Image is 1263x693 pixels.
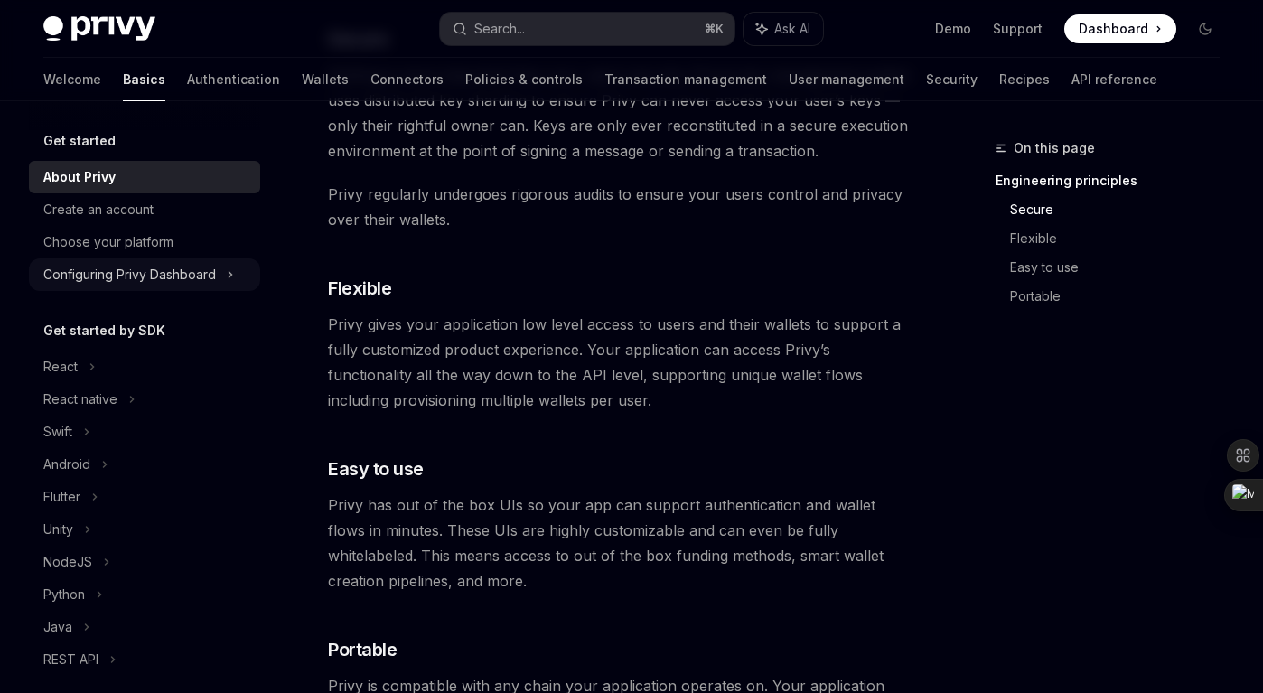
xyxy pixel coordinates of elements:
div: Create an account [43,199,154,220]
div: Swift [43,421,72,443]
div: Configuring Privy Dashboard [43,264,216,286]
a: Engineering principles [996,166,1234,195]
a: Transaction management [604,58,767,101]
a: Wallets [302,58,349,101]
span: Privy gives your application low level access to users and their wallets to support a fully custo... [328,312,912,413]
a: Easy to use [1010,253,1234,282]
a: Dashboard [1064,14,1176,43]
span: Flexible [328,276,391,301]
a: Create an account [29,193,260,226]
span: Dashboard [1079,20,1148,38]
a: About Privy [29,161,260,193]
div: Flutter [43,486,80,508]
div: NodeJS [43,551,92,573]
a: Flexible [1010,224,1234,253]
div: REST API [43,649,98,670]
button: Ask AI [744,13,823,45]
span: ⌘ K [705,22,724,36]
a: API reference [1071,58,1157,101]
a: User management [789,58,904,101]
a: Authentication [187,58,280,101]
button: Search...⌘K [440,13,734,45]
span: Nothing is more important than your user’s security. Privy’s key management system uses distribut... [328,62,912,164]
div: React [43,356,78,378]
span: Ask AI [774,20,810,38]
span: Privy regularly undergoes rigorous audits to ensure your users control and privacy over their wal... [328,182,912,232]
button: Toggle dark mode [1191,14,1220,43]
div: Java [43,616,72,638]
a: Secure [1010,195,1234,224]
div: Python [43,584,85,605]
span: On this page [1014,137,1095,159]
div: React native [43,389,117,410]
img: dark logo [43,16,155,42]
a: Choose your platform [29,226,260,258]
span: Privy has out of the box UIs so your app can support authentication and wallet flows in minutes. ... [328,492,912,594]
a: Portable [1010,282,1234,311]
a: Policies & controls [465,58,583,101]
h5: Get started by SDK [43,320,165,342]
span: Easy to use [328,456,424,482]
div: About Privy [43,166,116,188]
a: Support [993,20,1043,38]
a: Basics [123,58,165,101]
div: Search... [474,18,525,40]
div: Choose your platform [43,231,173,253]
a: Demo [935,20,971,38]
h5: Get started [43,130,116,152]
a: Welcome [43,58,101,101]
div: Android [43,454,90,475]
span: Portable [328,637,397,662]
a: Recipes [999,58,1050,101]
div: Unity [43,519,73,540]
a: Security [926,58,978,101]
a: Connectors [370,58,444,101]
